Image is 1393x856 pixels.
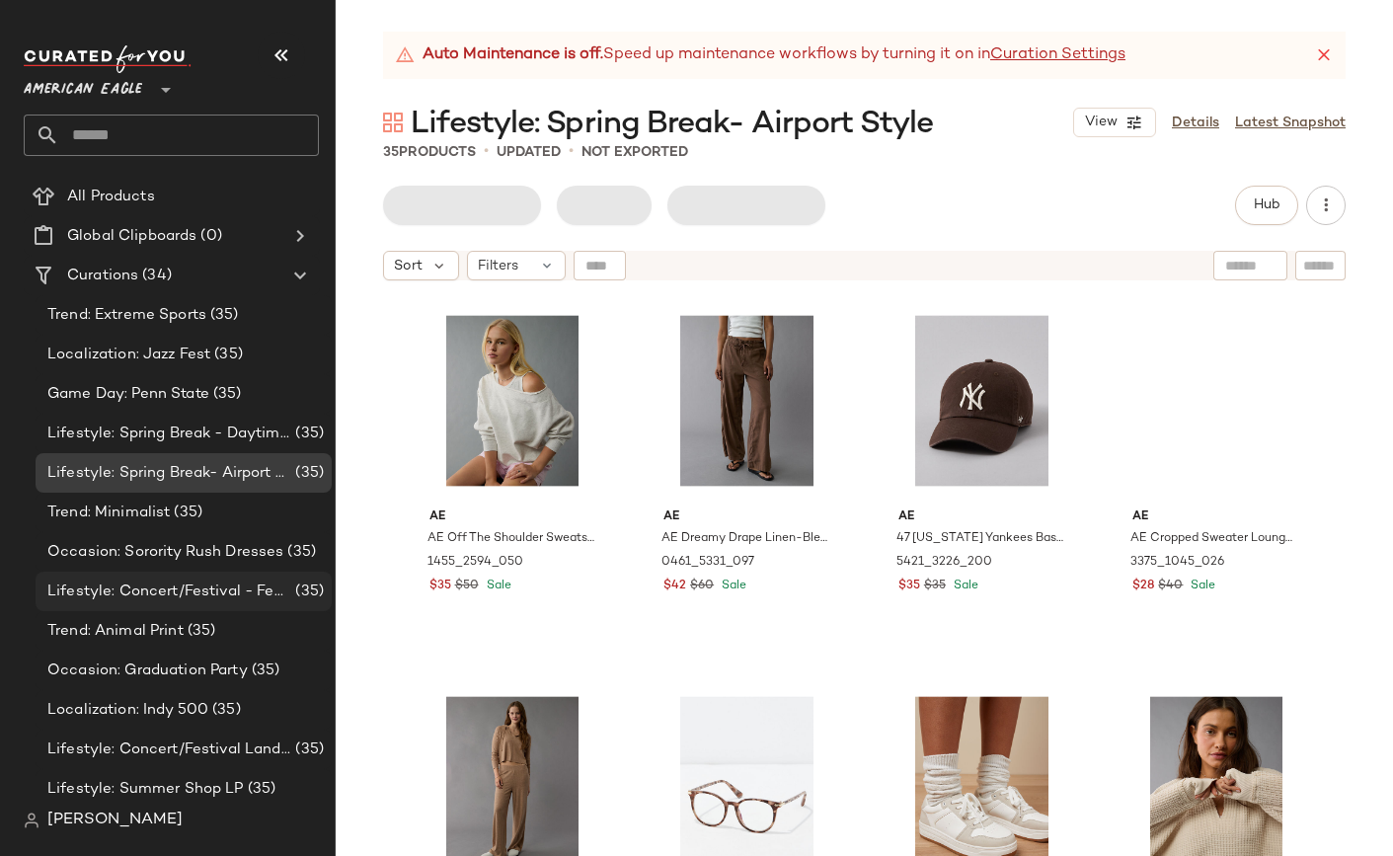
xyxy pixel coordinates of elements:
[47,304,206,327] span: Trend: Extreme Sports
[648,301,846,501] img: 0461_5331_097_of
[47,383,209,406] span: Game Day: Penn State
[1130,554,1224,572] span: 3375_1045_026
[67,265,138,287] span: Curations
[414,301,612,501] img: 1455_2594_050_of
[196,225,221,248] span: (0)
[283,541,316,564] span: (35)
[896,554,992,572] span: 5421_3226_200
[47,541,283,564] span: Occasion: Sorority Rush Dresses
[883,301,1081,501] img: 5421_3226_200_f
[291,462,324,485] span: (35)
[661,530,828,548] span: AE Dreamy Drape Linen-Blend Pull-On Pant
[47,778,244,801] span: Lifestyle: Summer Shop LP
[206,304,239,327] span: (35)
[67,186,155,208] span: All Products
[411,105,934,144] span: Lifestyle: Spring Break- Airport Style
[718,580,746,592] span: Sale
[1235,113,1346,133] a: Latest Snapshot
[581,142,688,163] p: Not Exported
[950,580,978,592] span: Sale
[1132,578,1154,595] span: $28
[663,578,686,595] span: $42
[394,256,423,276] span: Sort
[1172,113,1219,133] a: Details
[24,45,192,73] img: cfy_white_logo.C9jOOHJF.svg
[429,578,451,595] span: $35
[291,423,324,445] span: (35)
[1073,108,1156,137] button: View
[497,142,561,163] p: updated
[383,113,403,132] img: svg%3e
[170,502,202,524] span: (35)
[569,140,574,164] span: •
[47,660,248,682] span: Occasion: Graduation Party
[383,145,399,160] span: 35
[1158,578,1183,595] span: $40
[1132,508,1299,526] span: AE
[47,423,291,445] span: Lifestyle: Spring Break - Daytime Casual
[898,578,920,595] span: $35
[209,383,242,406] span: (35)
[291,739,324,761] span: (35)
[67,225,196,248] span: Global Clipboards
[47,739,291,761] span: Lifestyle: Concert/Festival Landing Page
[208,699,241,722] span: (35)
[138,265,172,287] span: (34)
[663,508,830,526] span: AE
[24,813,39,828] img: svg%3e
[47,699,208,722] span: Localization: Indy 500
[429,508,596,526] span: AE
[395,43,1125,67] div: Speed up maintenance workflows by turning it on in
[427,554,523,572] span: 1455_2594_050
[1130,530,1297,548] span: AE Cropped Sweater Lounge Hoodie
[423,43,603,67] strong: Auto Maintenance is off.
[244,778,276,801] span: (35)
[291,581,324,603] span: (35)
[1187,580,1215,592] span: Sale
[924,578,946,595] span: $35
[47,809,183,832] span: [PERSON_NAME]
[47,462,291,485] span: Lifestyle: Spring Break- Airport Style
[1253,197,1280,213] span: Hub
[690,578,714,595] span: $60
[484,140,489,164] span: •
[24,67,142,103] span: American Eagle
[898,508,1065,526] span: AE
[427,530,594,548] span: AE Off The Shoulder Sweatshirt
[896,530,1063,548] span: 47 [US_STATE] Yankees Baseball Hat
[478,256,518,276] span: Filters
[1084,115,1118,130] span: View
[47,581,291,603] span: Lifestyle: Concert/Festival - Femme
[483,580,511,592] span: Sale
[661,554,754,572] span: 0461_5331_097
[248,660,280,682] span: (35)
[383,142,476,163] div: Products
[990,43,1125,67] a: Curation Settings
[455,578,479,595] span: $50
[210,344,243,366] span: (35)
[47,344,210,366] span: Localization: Jazz Fest
[1235,186,1298,225] button: Hub
[184,620,216,643] span: (35)
[47,502,170,524] span: Trend: Minimalist
[47,620,184,643] span: Trend: Animal Print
